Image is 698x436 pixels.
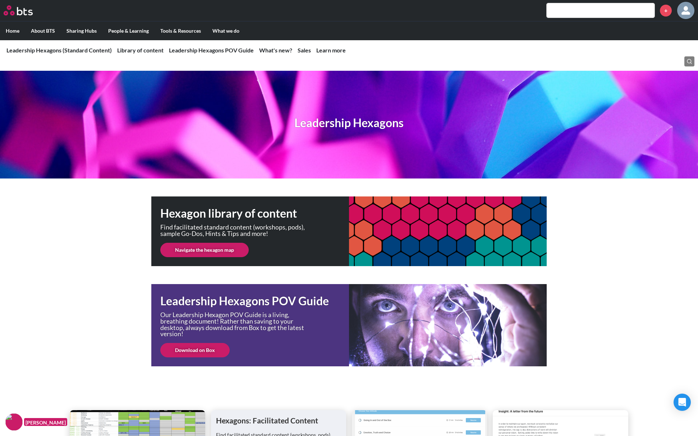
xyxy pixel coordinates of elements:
[160,224,311,237] p: Find facilitated standard content (workshops, pods), sample Go-Dos, Hints & Tips and more!
[4,5,46,15] a: Go home
[316,47,346,54] a: Learn more
[298,47,311,54] a: Sales
[160,243,249,257] a: Navigate the hexagon map
[207,22,245,40] label: What we do
[294,115,404,131] h1: Leadership Hexagons
[25,22,61,40] label: About BTS
[660,5,672,17] a: +
[160,293,349,309] h1: Leadership Hexagons POV Guide
[155,22,207,40] label: Tools & Resources
[169,47,254,54] a: Leadership Hexagons POV Guide
[102,22,155,40] label: People & Learning
[61,22,102,40] label: Sharing Hubs
[24,418,67,426] figcaption: [PERSON_NAME]
[117,47,164,54] a: Library of content
[6,47,112,54] a: Leadership Hexagons (Standard Content)
[5,413,23,431] img: F
[677,2,694,19] img: Johanna Lindquist
[216,415,341,426] h1: Hexagons: Facilitated Content
[4,5,33,15] img: BTS Logo
[674,394,691,411] div: Open Intercom Messenger
[677,2,694,19] a: Profile
[160,343,230,357] a: Download on Box
[160,205,349,222] h1: Hexagon library of content
[160,312,311,337] p: Our Leadership Hexagon POV Guide is a living, breathing document! Rather than saving to your desk...
[259,47,292,54] a: What's new?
